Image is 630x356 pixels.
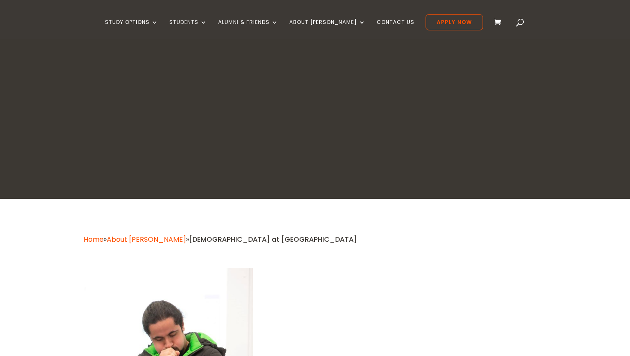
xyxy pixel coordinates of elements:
[107,234,186,244] a: About [PERSON_NAME]
[377,19,414,39] a: Contact Us
[189,234,357,244] span: [DEMOGRAPHIC_DATA] at [GEOGRAPHIC_DATA]
[105,19,158,39] a: Study Options
[84,234,104,244] a: Home
[426,14,483,30] a: Apply Now
[218,19,278,39] a: Alumni & Friends
[169,19,207,39] a: Students
[289,19,366,39] a: About [PERSON_NAME]
[84,234,357,244] span: » »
